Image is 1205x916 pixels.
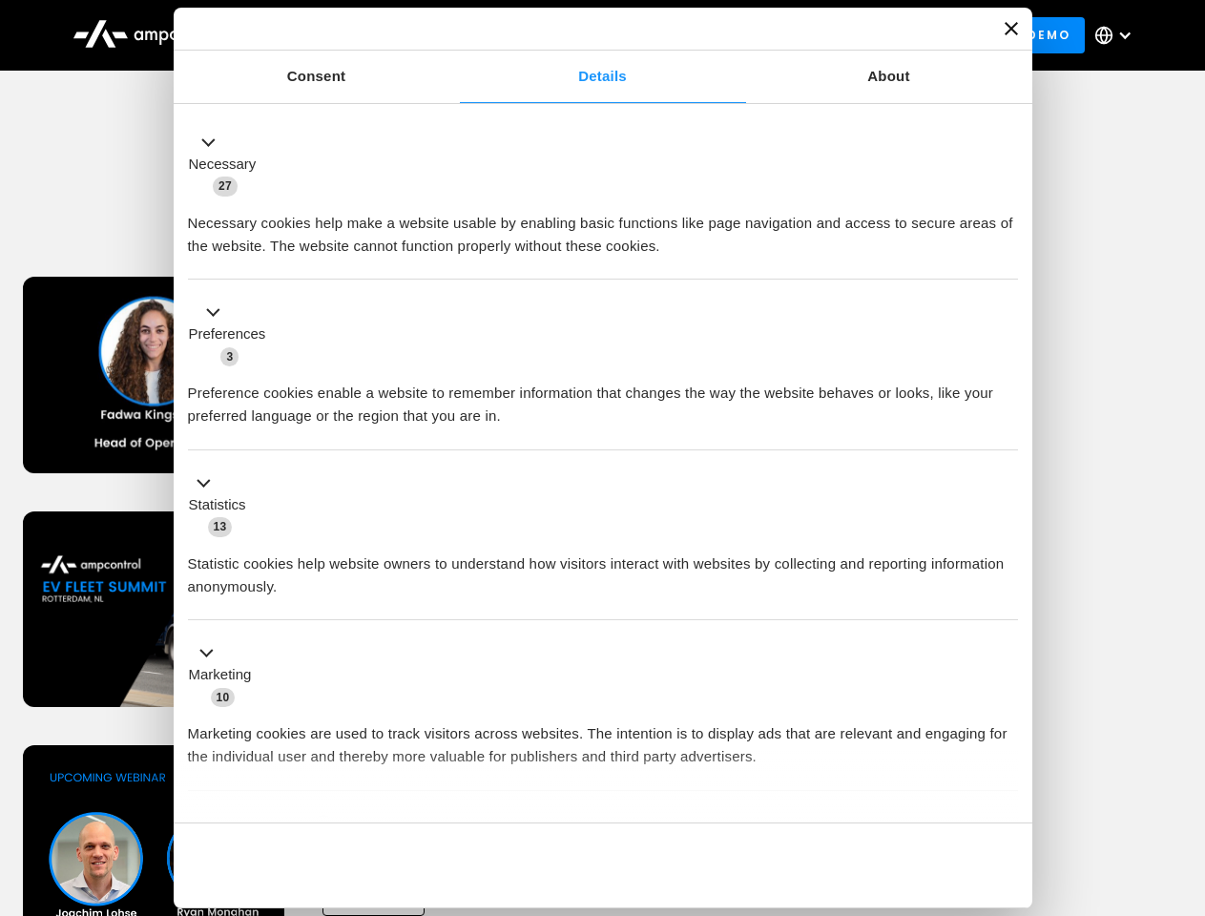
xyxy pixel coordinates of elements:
button: Unclassified (2) [188,812,344,836]
span: 13 [208,517,233,536]
button: Preferences (3) [188,302,278,368]
button: Statistics (13) [188,471,258,538]
button: Close banner [1005,22,1018,35]
label: Necessary [189,154,257,176]
span: 2 [315,815,333,834]
button: Okay [743,838,1017,893]
span: 3 [220,347,239,366]
label: Marketing [189,664,252,686]
button: Marketing (10) [188,642,263,709]
label: Preferences [189,323,266,345]
button: Necessary (27) [188,131,268,198]
a: About [746,51,1032,103]
div: Marketing cookies are used to track visitors across websites. The intention is to display ads tha... [188,708,1018,768]
div: Necessary cookies help make a website usable by enabling basic functions like page navigation and... [188,198,1018,258]
h1: Upcoming Webinars [23,193,1183,239]
a: Consent [174,51,460,103]
a: Details [460,51,746,103]
div: Statistic cookies help website owners to understand how visitors interact with websites by collec... [188,538,1018,598]
label: Statistics [189,494,246,516]
span: 27 [213,177,238,196]
span: 10 [211,688,236,707]
div: Preference cookies enable a website to remember information that changes the way the website beha... [188,367,1018,427]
